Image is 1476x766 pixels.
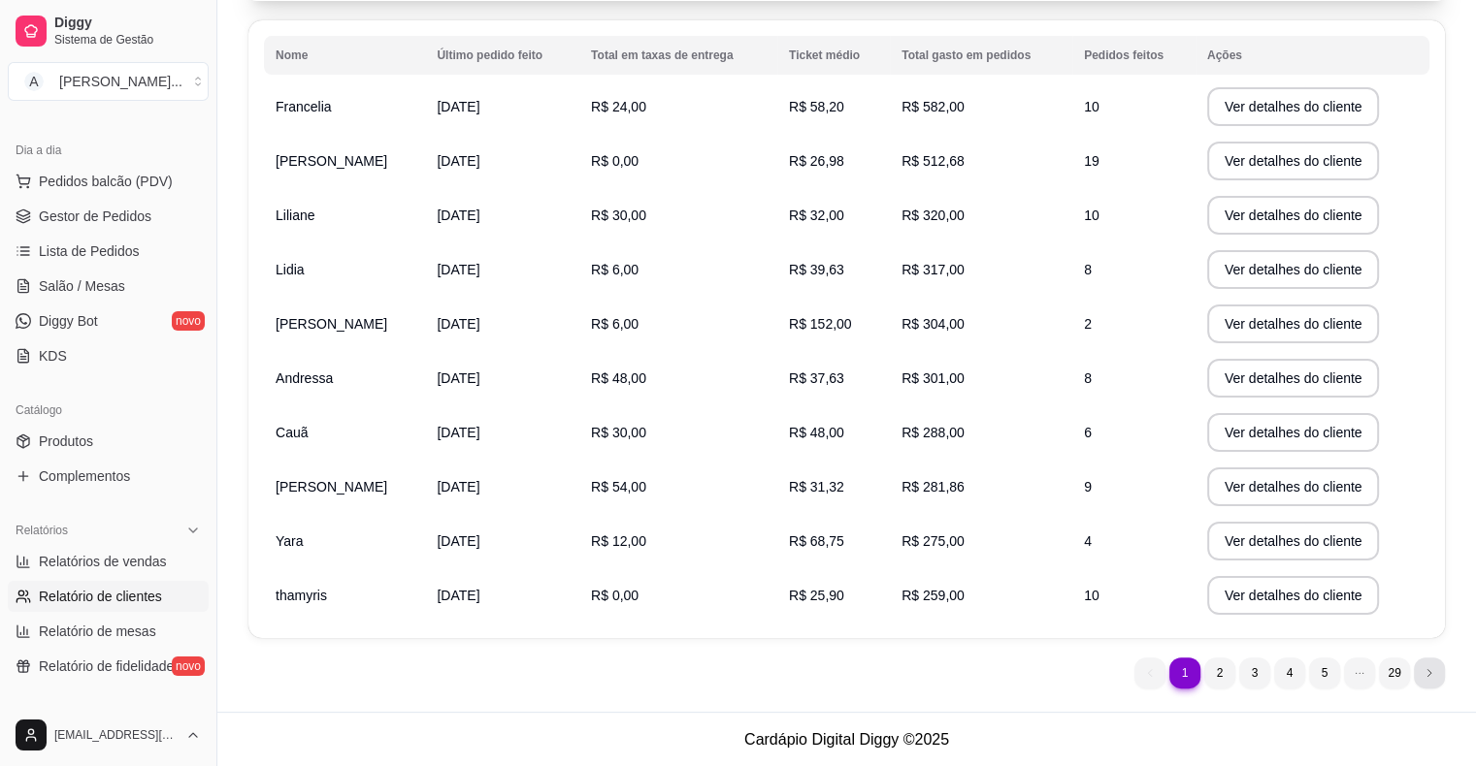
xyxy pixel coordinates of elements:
[8,201,209,232] a: Gestor de Pedidos
[437,207,479,223] span: [DATE]
[789,479,844,495] span: R$ 31,32
[1084,533,1092,549] span: 4
[789,370,844,386] span: R$ 37,63
[276,588,327,603] span: thamyris
[1207,250,1380,289] button: Ver detalhes do cliente
[789,262,844,277] span: R$ 39,63
[8,271,209,302] a: Salão / Mesas
[902,479,965,495] span: R$ 281,86
[276,316,387,332] span: [PERSON_NAME]
[1207,359,1380,398] button: Ver detalhes do cliente
[437,533,479,549] span: [DATE]
[437,99,479,114] span: [DATE]
[591,316,639,332] span: R$ 6,00
[276,99,332,114] span: Francelia
[1207,196,1380,235] button: Ver detalhes do cliente
[789,99,844,114] span: R$ 58,20
[437,479,479,495] span: [DATE]
[437,262,479,277] span: [DATE]
[8,651,209,682] a: Relatório de fidelidadenovo
[8,236,209,267] a: Lista de Pedidos
[1204,657,1235,688] li: pagination item 2
[902,425,965,440] span: R$ 288,00
[591,425,646,440] span: R$ 30,00
[39,552,167,571] span: Relatórios de vendas
[902,99,965,114] span: R$ 582,00
[1169,657,1200,688] li: pagination item 1 active
[8,581,209,612] a: Relatório de clientes
[8,395,209,426] div: Catálogo
[591,533,646,549] span: R$ 12,00
[1084,370,1092,386] span: 8
[39,587,162,606] span: Relatório de clientes
[591,588,639,603] span: R$ 0,00
[1084,479,1092,495] span: 9
[1207,304,1380,343] button: Ver detalhes do cliente
[437,316,479,332] span: [DATE]
[8,62,209,101] button: Select a team
[902,153,965,169] span: R$ 512,68
[8,616,209,647] a: Relatório de mesas
[39,207,151,226] span: Gestor de Pedidos
[1084,316,1092,332] span: 2
[591,207,646,223] span: R$ 30,00
[8,305,209,336] a: Diggy Botnovo
[789,588,844,603] span: R$ 25,90
[16,523,68,538] span: Relatórios
[8,461,209,492] a: Complementos
[39,311,98,331] span: Diggy Bot
[1072,36,1196,75] th: Pedidos feitos
[902,207,965,223] span: R$ 320,00
[1084,425,1092,440] span: 6
[39,172,173,191] span: Pedidos balcão (PDV)
[902,370,965,386] span: R$ 301,00
[1207,142,1380,180] button: Ver detalhes do cliente
[276,153,387,169] span: [PERSON_NAME]
[39,656,174,676] span: Relatório de fidelidade
[437,425,479,440] span: [DATE]
[591,153,639,169] span: R$ 0,00
[777,36,890,75] th: Ticket médio
[276,479,387,495] span: [PERSON_NAME]
[437,588,479,603] span: [DATE]
[437,153,479,169] span: [DATE]
[579,36,777,75] th: Total em taxas de entrega
[39,431,93,451] span: Produtos
[276,262,305,277] span: Lidia
[890,36,1072,75] th: Total gasto em pedidos
[1414,657,1445,688] li: next page button
[1379,657,1410,688] li: pagination item 29
[1125,648,1455,698] nav: pagination navigation
[39,276,125,296] span: Salão / Mesas
[276,207,314,223] span: Liliane
[591,370,646,386] span: R$ 48,00
[789,316,852,332] span: R$ 152,00
[276,533,304,549] span: Yara
[1274,657,1305,688] li: pagination item 4
[789,207,844,223] span: R$ 32,00
[8,340,209,371] a: KDS
[8,166,209,197] button: Pedidos balcão (PDV)
[1207,576,1380,615] button: Ver detalhes do cliente
[1309,657,1340,688] li: pagination item 5
[1239,657,1270,688] li: pagination item 3
[8,135,209,166] div: Dia a dia
[902,533,965,549] span: R$ 275,00
[1084,588,1099,603] span: 10
[425,36,579,75] th: Último pedido feito
[1207,413,1380,452] button: Ver detalhes do cliente
[1207,522,1380,560] button: Ver detalhes do cliente
[39,466,130,486] span: Complementos
[1084,99,1099,114] span: 10
[1344,657,1375,688] li: dots element
[54,727,178,743] span: [EMAIL_ADDRESS][DOMAIN_NAME]
[1084,153,1099,169] span: 19
[8,712,209,758] button: [EMAIL_ADDRESS][DOMAIN_NAME]
[1084,262,1092,277] span: 8
[1207,467,1380,506] button: Ver detalhes do cliente
[8,8,209,54] a: DiggySistema de Gestão
[591,99,646,114] span: R$ 24,00
[591,479,646,495] span: R$ 54,00
[276,425,308,440] span: Cauã
[8,426,209,457] a: Produtos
